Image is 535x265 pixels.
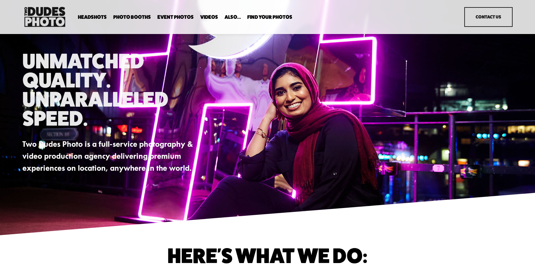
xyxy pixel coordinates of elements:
[78,15,107,20] span: Headshots
[22,5,67,29] img: Two Dudes Photo | Headshots, Portraits &amp; Photo Booths
[22,139,195,173] strong: Two Dudes Photo is a full-service photography & video production agency delivering premium experi...
[225,14,241,20] a: folder dropdown
[78,14,107,20] a: folder dropdown
[22,52,204,128] h1: Unmatched Quality. Unparalleled Speed.
[247,14,292,20] a: folder dropdown
[464,7,513,27] a: Contact Us
[200,14,218,20] a: Videos
[247,15,292,20] span: Find Your Photos
[113,15,151,20] span: Photo Booths
[113,14,151,20] a: folder dropdown
[225,15,241,20] span: Also...
[157,14,194,20] a: Event Photos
